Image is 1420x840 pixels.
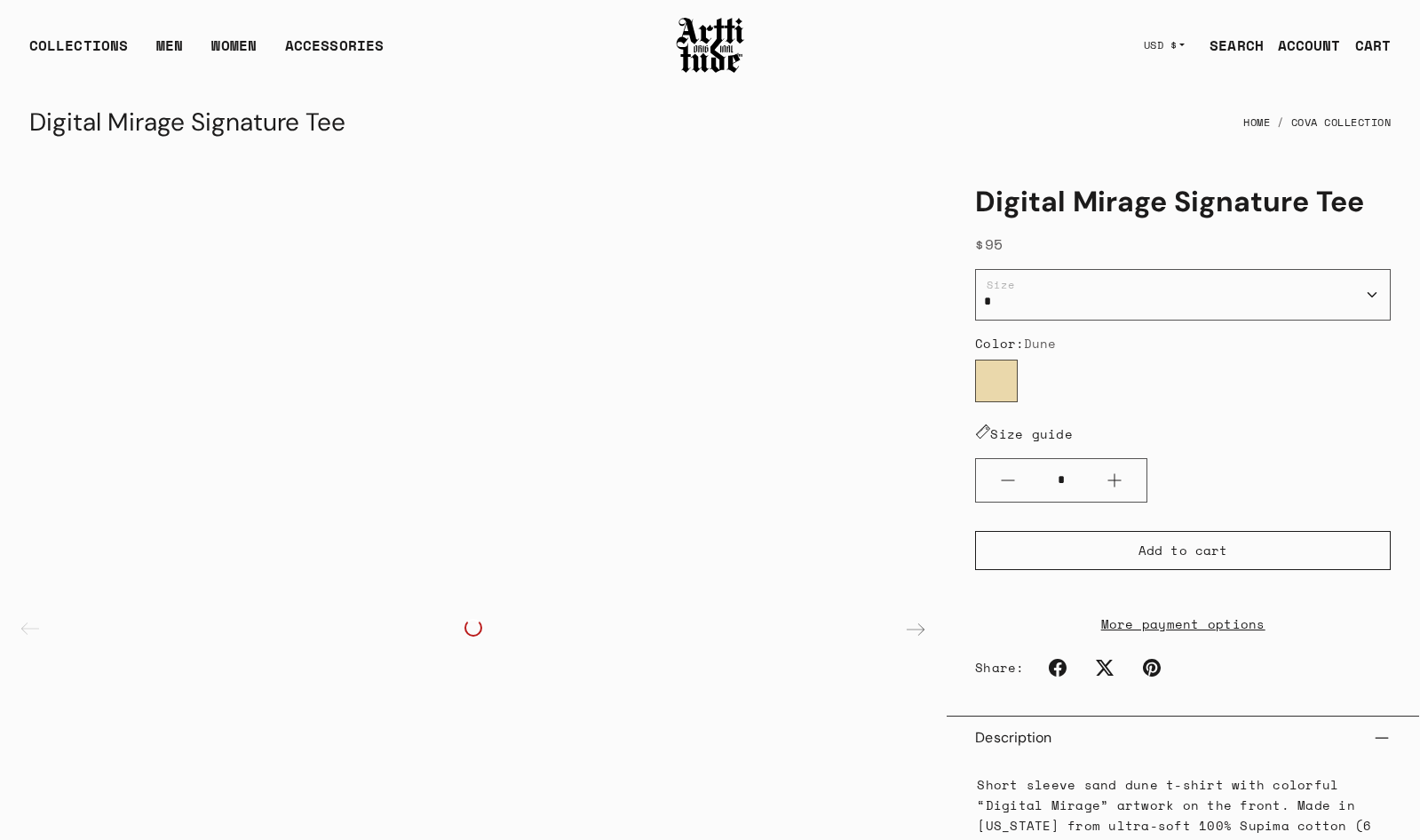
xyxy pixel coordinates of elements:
span: Dune [1024,334,1056,353]
input: Quantity [1040,464,1083,496]
a: Facebook [1038,648,1077,687]
span: Share: [975,659,1024,677]
a: Twitter [1085,648,1124,687]
div: ACCESSORIES [285,35,384,70]
ul: Main navigation [15,35,398,70]
a: More payment options [975,614,1391,634]
a: Cova Collection [1291,103,1392,142]
span: USD $ [1144,38,1178,52]
div: CART [1355,35,1391,56]
a: Home [1243,103,1270,142]
div: Digital Mirage Signature Tee [29,101,345,144]
span: Add to cart [1138,542,1227,559]
div: Color: [975,335,1391,353]
a: Pinterest [1132,648,1171,687]
a: Size guide [975,424,1073,443]
button: USD $ [1133,26,1196,65]
button: Description [975,717,1391,759]
button: Plus [1083,459,1146,502]
div: Next slide [894,608,937,651]
img: Arttitude [675,15,746,75]
a: Open cart [1341,28,1391,63]
button: Minus [976,459,1040,502]
div: COLLECTIONS [29,35,128,70]
h1: Digital Mirage Signature Tee [975,184,1391,219]
a: WOMEN [211,35,257,70]
a: ACCOUNT [1264,28,1341,63]
a: SEARCH [1195,28,1264,63]
button: Add to cart [975,531,1391,570]
span: $95 [975,234,1004,255]
label: Dune [975,360,1018,402]
a: MEN [156,35,183,70]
